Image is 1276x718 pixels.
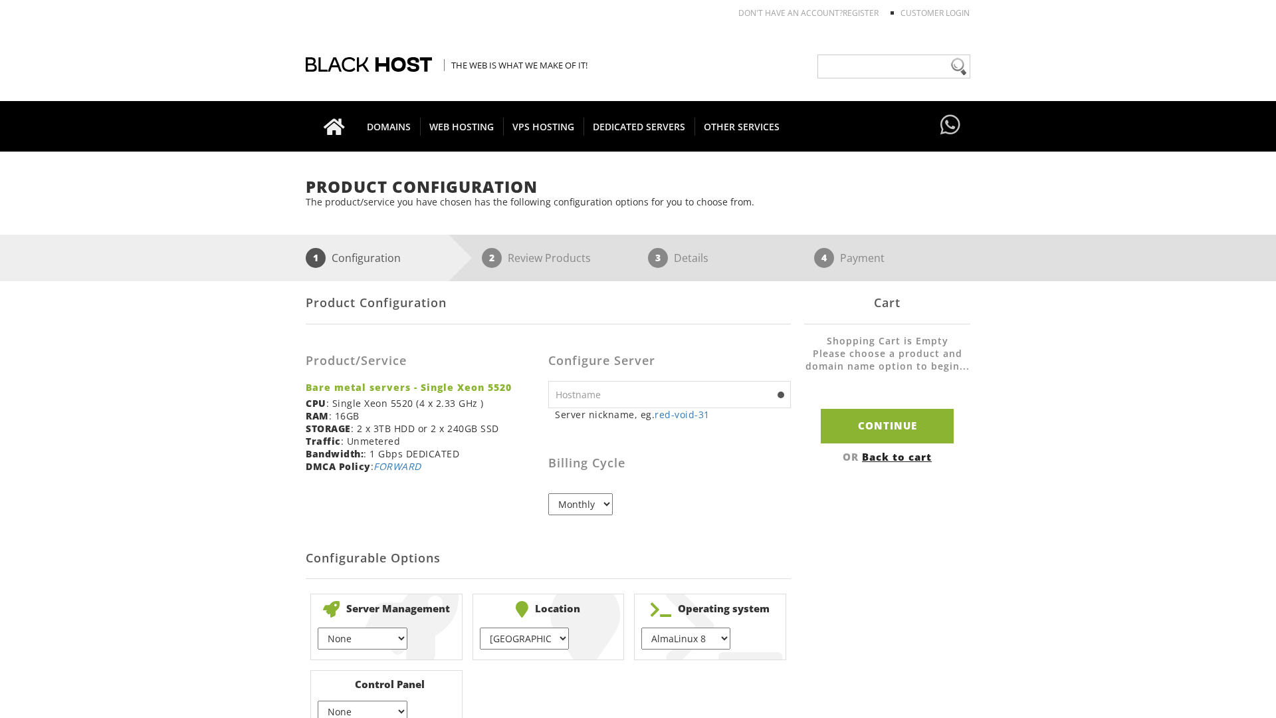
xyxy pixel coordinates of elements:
[332,248,401,268] p: Configuration
[694,118,789,136] span: OTHER SERVICES
[318,677,455,691] b: Control Panel
[306,447,364,460] b: Bandwidth:
[318,628,407,650] select: } } }
[555,408,791,421] small: Server nickname, eg.
[901,7,970,19] a: Customer Login
[821,409,954,443] input: Continue
[843,7,879,19] a: REGISTER
[508,248,591,268] p: Review Products
[674,248,708,268] p: Details
[306,538,791,579] h2: Configurable Options
[804,450,970,463] div: OR
[937,101,964,150] a: Have questions?
[306,397,326,410] b: CPU
[548,381,791,408] input: Hostname
[862,450,932,463] a: Back to cart
[306,460,371,473] b: DMCA Policy
[804,334,970,386] li: Shopping Cart is Empty Please choose a product and domain name option to begin...
[548,457,791,470] h3: Billing Cycle
[641,628,730,650] select: } } } } } } } } } } } } } } } } } } } } }
[584,118,695,136] span: DEDICATED SERVERS
[641,601,779,618] b: Operating system
[804,281,970,324] div: Cart
[306,354,538,368] h3: Product/Service
[480,601,617,618] b: Location
[318,601,455,618] b: Server Management
[420,101,504,152] a: WEB HOSTING
[840,248,885,268] p: Payment
[306,178,970,195] h1: Product Configuration
[480,628,569,650] select: } } } } }
[310,101,358,152] a: Go to homepage
[482,248,502,268] span: 2
[503,118,584,136] span: VPS HOSTING
[694,101,789,152] a: OTHER SERVICES
[358,118,421,136] span: DOMAINS
[655,408,710,421] a: red-void-31
[503,101,584,152] a: VPS HOSTING
[306,248,326,268] span: 1
[306,334,548,483] div: : Single Xeon 5520 (4 x 2.33 GHz ) : 16GB : 2 x 3TB HDD or 2 x 240GB SSD : Unmetered : 1 Gbps DED...
[584,101,695,152] a: DEDICATED SERVERS
[306,435,341,447] b: Traffic
[306,281,791,324] div: Product Configuration
[444,59,587,71] span: The Web is what we make of it!
[306,381,538,394] strong: Bare metal servers - Single Xeon 5520
[718,7,879,19] li: Don't have an account?
[373,460,421,473] i: All abuse reports are forwarded
[814,248,834,268] span: 4
[306,195,970,208] p: The product/service you have chosen has the following configuration options for you to choose from.
[548,354,791,368] h3: Configure Server
[373,460,421,473] a: FORWARD
[306,422,351,435] b: STORAGE
[420,118,504,136] span: WEB HOSTING
[817,55,970,78] input: Need help?
[306,410,329,422] b: RAM
[358,101,421,152] a: DOMAINS
[648,248,668,268] span: 3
